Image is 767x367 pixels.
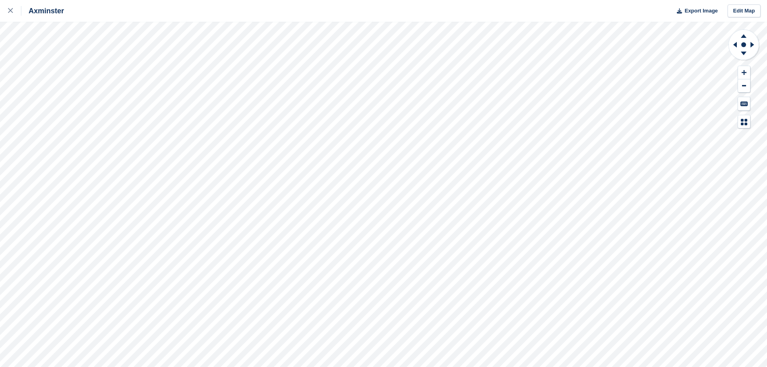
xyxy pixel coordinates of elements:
button: Export Image [672,4,718,18]
a: Edit Map [728,4,761,18]
button: Zoom Out [738,79,750,93]
div: Axminster [21,6,64,16]
button: Map Legend [738,115,750,129]
button: Keyboard Shortcuts [738,97,750,110]
span: Export Image [684,7,717,15]
button: Zoom In [738,66,750,79]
